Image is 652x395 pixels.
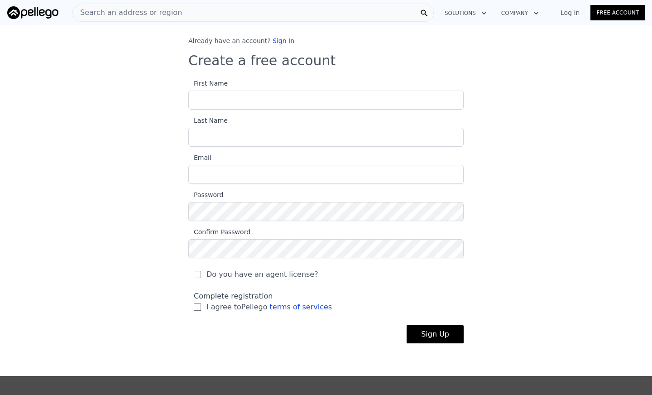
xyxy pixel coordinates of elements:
input: Password [188,202,464,221]
a: terms of services [270,303,332,311]
input: Email [188,165,464,184]
span: Confirm Password [188,228,250,236]
span: Password [188,191,223,198]
button: Company [494,5,546,21]
h3: Create a free account [188,53,464,69]
span: Last Name [188,117,228,124]
img: Pellego [7,6,58,19]
input: Confirm Password [188,239,464,258]
span: Email [188,154,211,161]
span: Search an address or region [73,7,182,18]
button: Sign Up [407,325,464,343]
span: Do you have an agent license? [206,269,318,280]
a: Log In [550,8,590,17]
a: Free Account [590,5,645,20]
input: I agree toPellego terms of services [194,303,201,311]
input: First Name [188,91,464,110]
span: I agree to Pellego [206,302,332,313]
span: Complete registration [194,292,273,300]
a: Sign In [273,37,294,44]
input: Last Name [188,128,464,147]
div: Already have an account? [188,36,464,45]
span: First Name [188,80,228,87]
input: Do you have an agent license? [194,271,201,278]
button: Solutions [437,5,494,21]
